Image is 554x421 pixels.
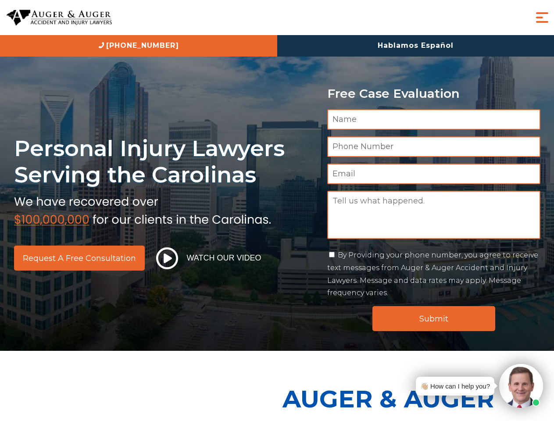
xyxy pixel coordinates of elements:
[14,135,317,188] h1: Personal Injury Lawyers Serving the Carolinas
[282,377,549,421] p: Auger & Auger
[7,10,112,26] img: Auger & Auger Accident and Injury Lawyers Logo
[23,254,136,262] span: Request a Free Consultation
[14,193,271,226] img: sub text
[14,246,145,271] a: Request a Free Consultation
[327,251,538,297] label: By Providing your phone number, you agree to receive text messages from Auger & Auger Accident an...
[533,9,551,26] button: Menu
[327,136,540,157] input: Phone Number
[420,380,490,392] div: 👋🏼 How can I help you?
[372,306,495,331] input: Submit
[327,164,540,184] input: Email
[499,364,543,408] img: Intaker widget Avatar
[154,247,264,270] button: Watch Our Video
[327,87,540,100] p: Free Case Evaluation
[327,109,540,130] input: Name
